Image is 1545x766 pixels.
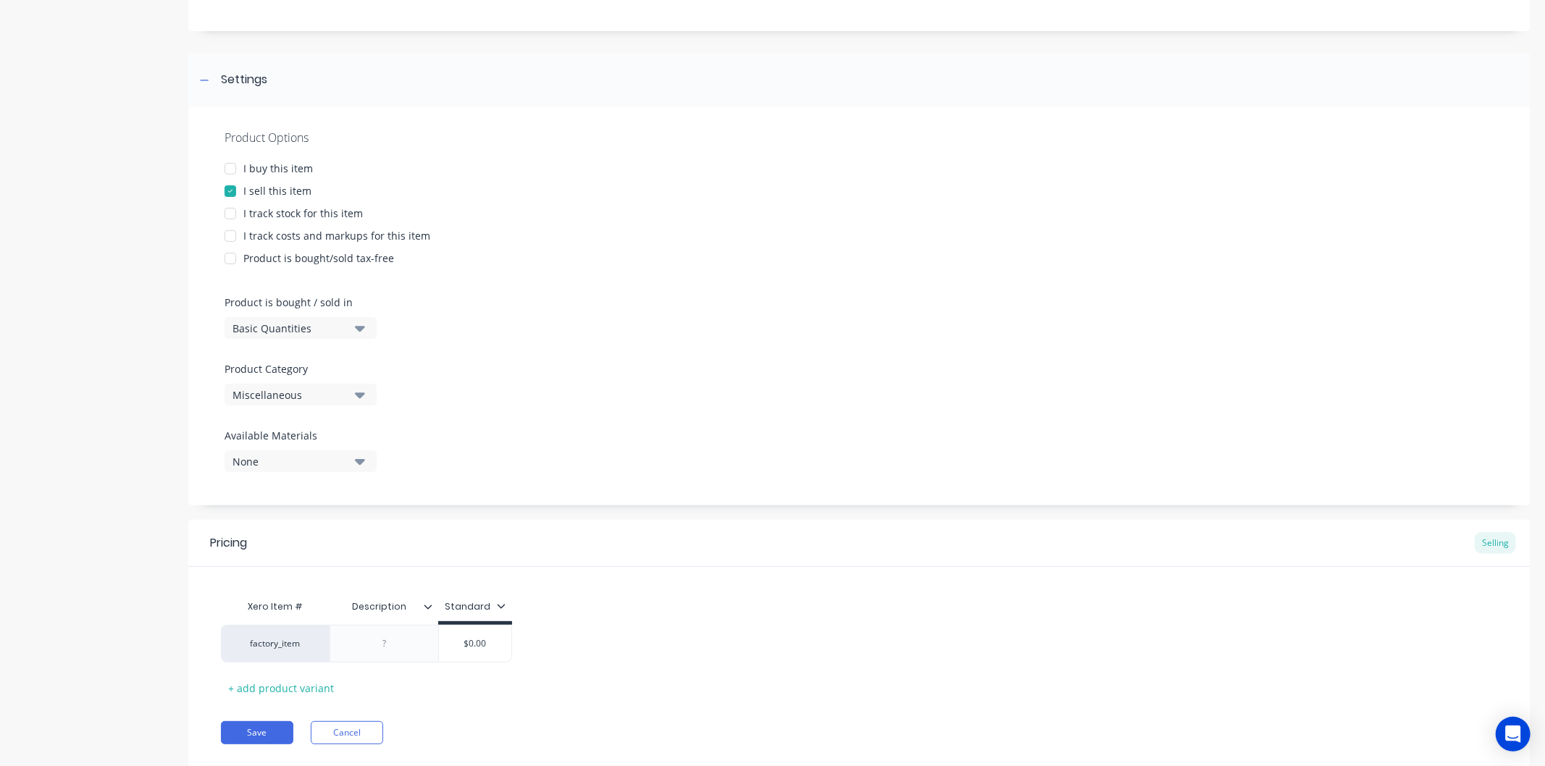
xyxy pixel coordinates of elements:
div: factory_item$0.00 [221,625,512,662]
div: I buy this item [243,161,313,176]
label: Product Category [225,361,369,376]
button: Basic Quantities [225,317,377,339]
div: Basic Quantities [233,321,348,336]
div: Product is bought/sold tax-free [243,251,394,266]
div: $0.00 [439,626,511,662]
div: Selling [1475,532,1516,554]
div: Description [330,589,430,625]
button: None [225,450,377,472]
button: Cancel [311,721,383,744]
div: I track costs and markups for this item [243,228,430,243]
div: Open Intercom Messenger [1496,717,1531,752]
div: Product Options [225,129,1494,146]
div: Settings [221,71,267,89]
div: I track stock for this item [243,206,363,221]
label: Available Materials [225,428,377,443]
div: + add product variant [221,677,341,699]
div: Xero Item # [221,592,330,621]
button: Save [221,721,293,744]
div: factory_item [235,637,315,650]
button: Miscellaneous [225,384,377,405]
div: Description [330,592,438,621]
div: Pricing [210,534,247,552]
div: Standard [445,600,506,613]
label: Product is bought / sold in [225,295,369,310]
div: Miscellaneous [233,387,348,403]
div: None [233,454,348,469]
div: I sell this item [243,183,311,198]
